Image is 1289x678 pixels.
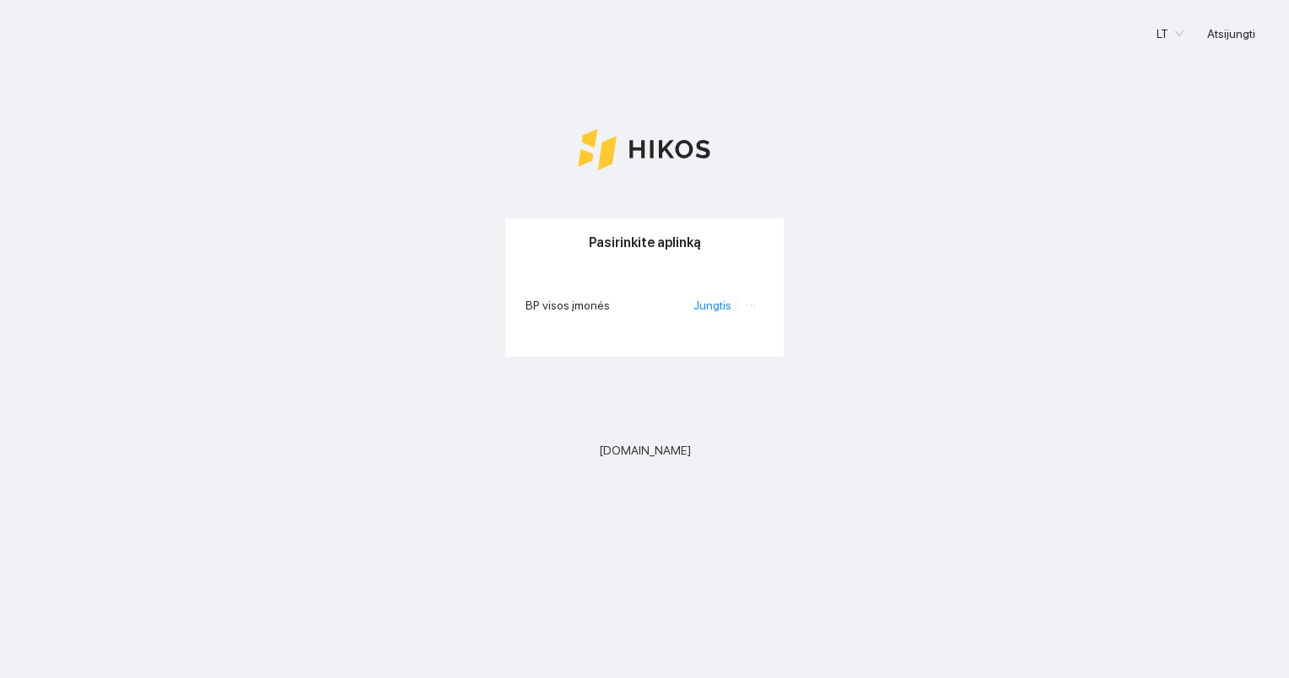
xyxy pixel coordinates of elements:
[745,299,757,311] span: ellipsis
[1207,24,1255,43] span: Atsijungti
[599,441,691,460] span: [DOMAIN_NAME]
[526,218,763,266] div: Pasirinkite aplinką
[693,299,731,312] a: Jungtis
[1194,20,1269,47] button: Atsijungti
[526,286,763,325] li: BP visos įmonės
[1157,21,1184,46] span: LT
